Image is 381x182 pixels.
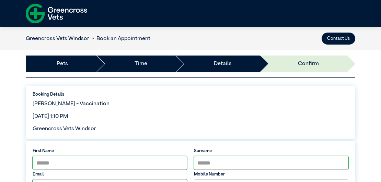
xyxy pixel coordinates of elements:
[194,148,348,154] label: Surname
[26,36,89,41] a: Greencross Vets Windsor
[33,148,187,154] label: First Name
[26,2,87,25] img: f-logo
[33,126,96,132] span: Greencross Vets Windsor
[214,60,232,68] a: Details
[33,114,68,119] span: [DATE] 1:10 PM
[33,171,187,178] label: Email
[89,35,150,43] li: Book an Appointment
[194,171,348,178] label: Mobile Number
[322,33,355,45] button: Contact Us
[57,60,68,68] a: Pets
[33,91,348,98] label: Booking Details
[135,60,147,68] a: Time
[26,35,150,43] nav: breadcrumb
[33,101,109,107] span: [PERSON_NAME] - Vaccination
